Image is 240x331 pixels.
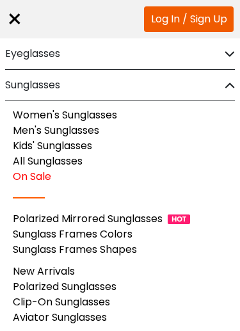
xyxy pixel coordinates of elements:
[13,138,92,153] a: Kids' Sunglasses
[13,154,83,168] a: All Sunglasses
[13,123,99,138] a: Men's Sunglasses
[5,70,60,101] h2: Sunglasses
[168,214,190,224] img: 1724998894317IetNH.gif
[13,264,75,279] a: New Arrivals
[13,169,51,184] a: On Sale
[144,6,234,32] a: Log In / Sign Up
[13,295,110,309] a: Clip-On Sunglasses
[13,227,132,241] a: Sunglass Frames Colors
[13,310,107,325] a: Aviator Sunglasses
[13,211,163,226] a: Polarized Mirrored Sunglasses
[13,108,117,122] a: Women's Sunglasses
[13,279,116,294] a: Polarized Sunglasses
[13,242,137,257] a: Sunglass Frames Shapes
[5,38,60,69] h2: Eyeglasses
